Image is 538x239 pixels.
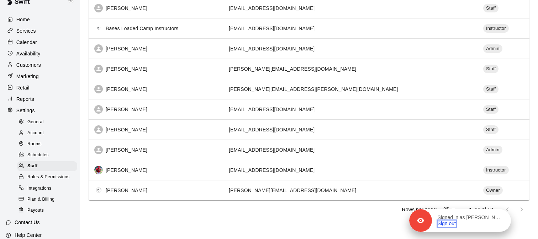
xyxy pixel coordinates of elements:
p: Services [16,27,36,34]
span: Account [27,130,44,137]
td: [EMAIL_ADDRESS][DOMAIN_NAME] [223,99,478,119]
a: Account [17,127,80,138]
p: Availability [16,50,41,57]
div: [PERSON_NAME] [94,166,217,174]
div: General [17,117,77,127]
td: [EMAIL_ADDRESS][DOMAIN_NAME] [223,140,478,160]
p: Signed in as [PERSON_NAME] [438,214,502,221]
a: Calendar [6,37,74,48]
span: Staff [483,5,499,12]
td: [EMAIL_ADDRESS][DOMAIN_NAME] [223,18,478,38]
img: 23e3a56b-9055-40af-b846-7f7ba1a12ba4%2F7c3466f0-d598-42ef-88cc-22c6925ff999_BL%2520Tote%2520Bag%2... [94,186,103,195]
div: Roles & Permissions [17,172,77,182]
a: Availability [6,48,74,59]
a: Plan & Billing [17,194,80,205]
div: [PERSON_NAME] [94,65,217,73]
div: Instructor [483,166,509,174]
div: Plan & Billing [17,195,77,205]
div: [PERSON_NAME] [94,146,217,154]
img: 23e3a56b-9055-40af-b846-7f7ba1a12ba4%2F8bb4568d-a655-413c-b045-120816bf8591_image-1756579192756 [94,166,103,174]
div: Bases Loaded Camp Instructors [94,24,217,33]
div: Admin [483,146,502,154]
span: Payouts [27,207,44,214]
div: [PERSON_NAME] [94,4,217,12]
p: 1–12 of 12 [469,206,493,213]
a: Rooms [17,139,80,150]
a: General [17,116,80,127]
td: [PERSON_NAME][EMAIL_ADDRESS][DOMAIN_NAME] [223,59,478,79]
div: Integrations [17,184,77,194]
td: [EMAIL_ADDRESS][DOMAIN_NAME] [223,119,478,140]
td: [PERSON_NAME][EMAIL_ADDRESS][PERSON_NAME][DOMAIN_NAME] [223,79,478,99]
span: Instructor [483,25,509,32]
a: Payouts [17,205,80,216]
div: Schedules [17,150,77,160]
div: Staff [483,125,499,134]
div: Instructor [483,24,509,33]
a: Integrations [17,183,80,194]
div: [PERSON_NAME] [94,186,217,195]
p: Rows per page: [402,206,437,213]
div: [PERSON_NAME] [94,125,217,134]
div: Rooms [17,139,77,149]
span: Plan & Billing [27,196,54,203]
a: Sign out [438,221,456,227]
a: Reports [6,94,74,104]
span: Staff [483,86,499,93]
p: Help Center [15,232,42,239]
span: Staff [483,126,499,133]
div: [PERSON_NAME] [94,44,217,53]
span: Instructor [483,167,509,174]
p: Reports [16,96,34,103]
span: Roles & Permissions [27,174,69,181]
div: Staff [483,4,499,12]
a: Staff [17,161,80,172]
a: Retail [6,82,74,93]
a: Home [6,14,74,25]
p: Marketing [16,73,39,80]
a: Marketing [6,71,74,82]
span: Admin [483,147,502,153]
img: 23e3a56b-9055-40af-b846-7f7ba1a12ba4%2F7b52c68d-66bb-4e60-8fca-734f7f9090b0_image-1755033041778 [94,24,103,33]
span: Schedules [27,152,49,159]
span: General [27,119,44,126]
span: Integrations [27,185,52,192]
span: Staff [483,106,499,113]
div: Account [17,128,77,138]
td: [EMAIL_ADDRESS][DOMAIN_NAME] [223,38,478,59]
p: Calendar [16,39,37,46]
div: Staff [483,85,499,93]
a: Customers [6,60,74,70]
p: Contact Us [15,219,40,226]
p: Retail [16,84,30,91]
span: Rooms [27,141,42,148]
td: [PERSON_NAME][EMAIL_ADDRESS][DOMAIN_NAME] [223,180,478,200]
p: Home [16,16,30,23]
p: Settings [16,107,35,114]
span: Owner [483,187,503,194]
a: Schedules [17,150,80,161]
p: Customers [16,61,41,69]
span: Admin [483,45,502,52]
div: Staff [483,65,499,73]
div: [PERSON_NAME] [94,105,217,114]
div: [PERSON_NAME] [94,85,217,93]
td: [EMAIL_ADDRESS][DOMAIN_NAME] [223,160,478,180]
div: 25 [441,204,458,214]
div: Staff [17,161,77,171]
span: Staff [483,66,499,72]
a: Settings [6,105,74,116]
a: Services [6,26,74,36]
span: Staff [27,163,38,170]
div: Admin [483,44,502,53]
div: Payouts [17,206,77,216]
div: Owner [483,186,503,195]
